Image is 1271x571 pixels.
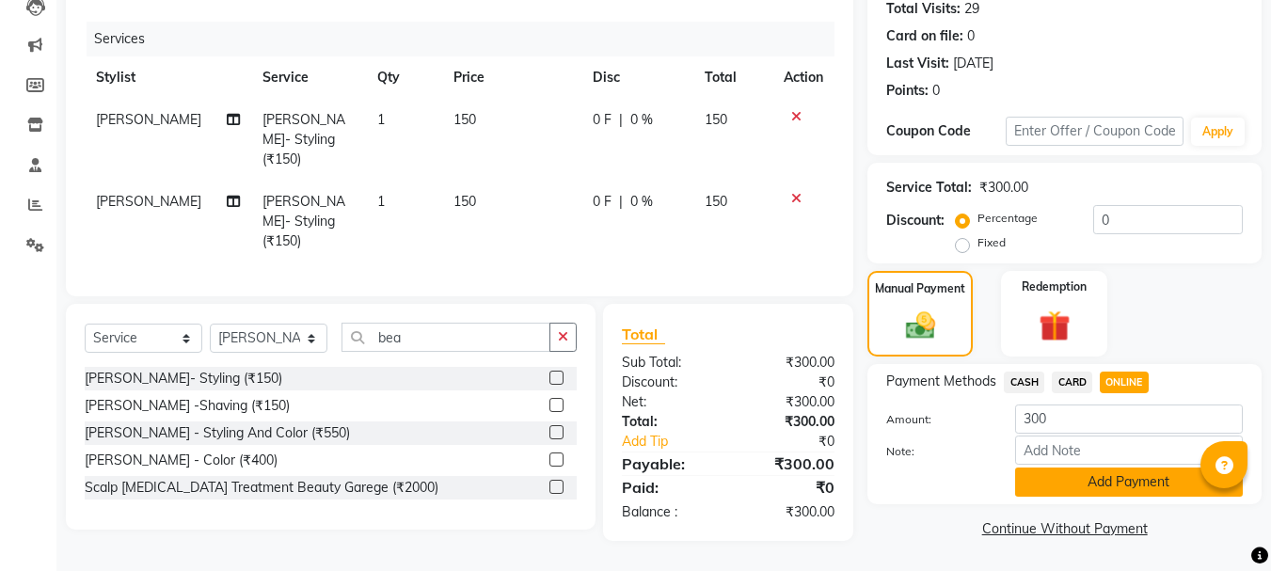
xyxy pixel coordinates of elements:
th: Action [772,56,834,99]
div: ₹300.00 [728,452,849,475]
div: ₹0 [728,476,849,499]
button: Apply [1191,118,1245,146]
div: 0 [932,81,940,101]
div: Scalp [MEDICAL_DATA] Treatment Beauty Garege (₹2000) [85,478,438,498]
span: 0 % [630,192,653,212]
span: 0 F [593,192,612,212]
th: Total [693,56,773,99]
a: Add Tip [608,432,748,452]
label: Manual Payment [875,280,965,297]
span: Total [622,325,665,344]
th: Stylist [85,56,251,99]
th: Service [251,56,366,99]
div: Payable: [608,452,728,475]
span: CARD [1052,372,1092,393]
div: Paid: [608,476,728,499]
button: Add Payment [1015,468,1243,497]
div: Last Visit: [886,54,949,73]
input: Search or Scan [342,323,550,352]
span: 150 [705,111,727,128]
span: 1 [377,193,385,210]
span: 0 F [593,110,612,130]
div: Discount: [608,373,728,392]
label: Redemption [1022,278,1087,295]
th: Qty [366,56,442,99]
input: Amount [1015,404,1243,434]
div: Points: [886,81,929,101]
div: Coupon Code [886,121,1005,141]
span: CASH [1004,372,1044,393]
div: Services [87,22,849,56]
span: | [619,110,623,130]
div: Sub Total: [608,353,728,373]
label: Note: [872,443,1000,460]
th: Price [442,56,581,99]
div: [PERSON_NAME] - Styling And Color (₹550) [85,423,350,443]
label: Fixed [977,234,1006,251]
img: _gift.svg [1029,307,1080,345]
label: Amount: [872,411,1000,428]
span: [PERSON_NAME]- Styling (₹150) [262,111,345,167]
div: Card on file: [886,26,963,46]
div: [PERSON_NAME] -Shaving (₹150) [85,396,290,416]
div: ₹300.00 [728,353,849,373]
div: Total: [608,412,728,432]
div: ₹0 [749,432,850,452]
img: _cash.svg [897,309,945,342]
span: Payment Methods [886,372,996,391]
div: ₹0 [728,373,849,392]
span: 1 [377,111,385,128]
div: Net: [608,392,728,412]
input: Add Note [1015,436,1243,465]
div: ₹300.00 [979,178,1028,198]
span: 150 [453,111,476,128]
a: Continue Without Payment [871,519,1258,539]
span: 150 [705,193,727,210]
label: Percentage [977,210,1038,227]
div: Discount: [886,211,945,230]
span: [PERSON_NAME] [96,193,201,210]
span: 150 [453,193,476,210]
div: ₹300.00 [728,412,849,432]
span: [PERSON_NAME] [96,111,201,128]
div: [PERSON_NAME]- Styling (₹150) [85,369,282,389]
span: 0 % [630,110,653,130]
div: ₹300.00 [728,392,849,412]
span: ONLINE [1100,372,1149,393]
div: 0 [967,26,975,46]
div: ₹300.00 [728,502,849,522]
div: [DATE] [953,54,993,73]
div: [PERSON_NAME] - Color (₹400) [85,451,278,470]
span: | [619,192,623,212]
th: Disc [581,56,693,99]
input: Enter Offer / Coupon Code [1006,117,1184,146]
span: [PERSON_NAME]- Styling (₹150) [262,193,345,249]
div: Balance : [608,502,728,522]
div: Service Total: [886,178,972,198]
